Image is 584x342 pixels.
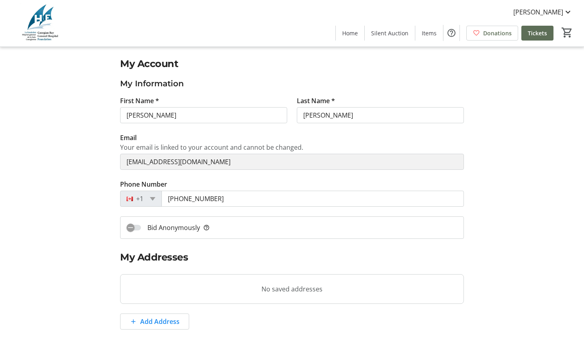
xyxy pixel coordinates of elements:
[528,29,547,37] span: Tickets
[120,313,189,330] button: Add Address
[371,29,408,37] span: Silent Auction
[507,6,579,18] button: [PERSON_NAME]
[120,133,137,142] label: Email
[415,26,443,41] a: Items
[483,29,512,37] span: Donations
[120,250,464,265] h2: My Addresses
[365,26,415,41] a: Silent Auction
[147,223,210,232] span: Bid Anonymously
[521,26,553,41] a: Tickets
[422,29,437,37] span: Items
[120,274,464,304] tr-blank-state: No saved addresses
[120,96,159,106] label: First Name *
[161,191,464,207] input: (506) 234-5678
[443,25,459,41] button: Help
[120,77,464,90] h3: My Information
[297,96,335,106] label: Last Name *
[120,142,464,152] div: Your email is linked to your account and cannot be changed.
[140,317,180,326] span: Add Address
[203,223,210,232] mat-icon: help_outline
[560,25,574,40] button: Cart
[120,179,167,189] label: Phone Number
[342,29,358,37] span: Home
[5,3,76,43] img: Georgian Bay General Hospital Foundation's Logo
[120,57,464,71] h2: My Account
[466,26,518,41] a: Donations
[513,7,563,17] span: [PERSON_NAME]
[336,26,364,41] a: Home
